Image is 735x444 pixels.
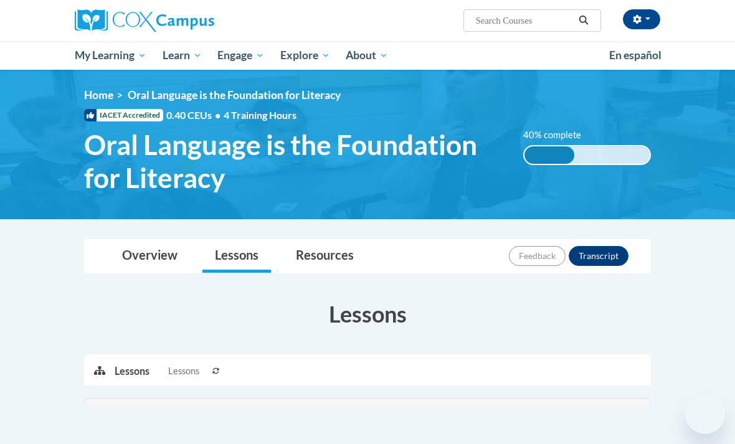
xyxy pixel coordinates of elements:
a: About [338,41,397,70]
a: Resources [283,240,366,273]
button: Feedback [509,246,566,266]
span: Learn [163,48,202,63]
a: Cox Campus [75,9,257,32]
span: 0.40 CEUs [166,108,224,122]
div: 40% complete [524,146,574,164]
label: 40% complete [523,128,595,142]
span: IACET Accredited [84,109,163,121]
a: Engage [209,41,272,70]
a: Overview [110,240,190,273]
span: Oral Language is the Foundation for Literacy [128,88,341,102]
span: Explore [280,48,330,63]
span: En español [609,49,661,62]
iframe: Button to launch messaging window [685,394,725,434]
a: Home [84,88,113,102]
a: My Learning [67,41,154,70]
span: About [346,48,388,63]
span: 4 Training Hours [224,109,296,121]
button: Search [574,13,593,28]
span: Oral Language is the Foundation for Literacy [84,128,505,194]
button: Account Settings [623,9,660,29]
span: • [215,109,220,121]
span: Engage [217,48,264,63]
span: Lessons [168,364,199,378]
a: En español [601,42,670,68]
h3: Lessons [84,298,651,329]
a: Lessons [202,240,271,273]
p: Lessons [115,364,149,378]
span: My Learning [75,48,146,63]
img: Cox Campus [75,9,214,32]
div: Main menu [65,41,670,70]
button: Transcript [569,246,628,266]
a: Explore [272,41,338,70]
a: Learn [154,41,210,70]
input: Search Courses [475,13,574,28]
